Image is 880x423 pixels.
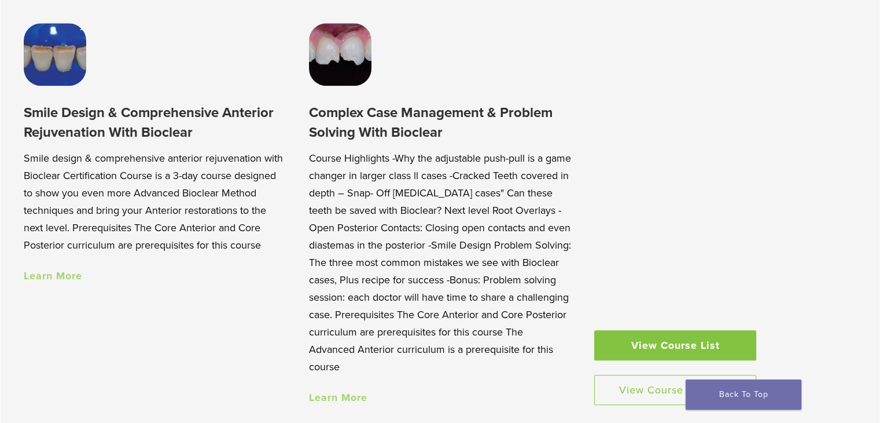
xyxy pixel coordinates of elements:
[309,391,367,404] a: Learn More
[594,375,756,405] a: View Course Calendar
[594,330,756,360] a: View Course List
[686,380,801,410] a: Back To Top
[24,103,286,142] h3: Smile Design & Comprehensive Anterior Rejuvenation With Bioclear
[309,103,571,142] h3: Complex Case Management & Problem Solving With Bioclear
[309,149,571,375] p: Course Highlights -Why the adjustable push-pull is a game changer in larger class ll cases -Crack...
[24,269,82,282] a: Learn More
[24,149,286,254] p: Smile design & comprehensive anterior rejuvenation with Bioclear Certification Course is a 3-day ...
